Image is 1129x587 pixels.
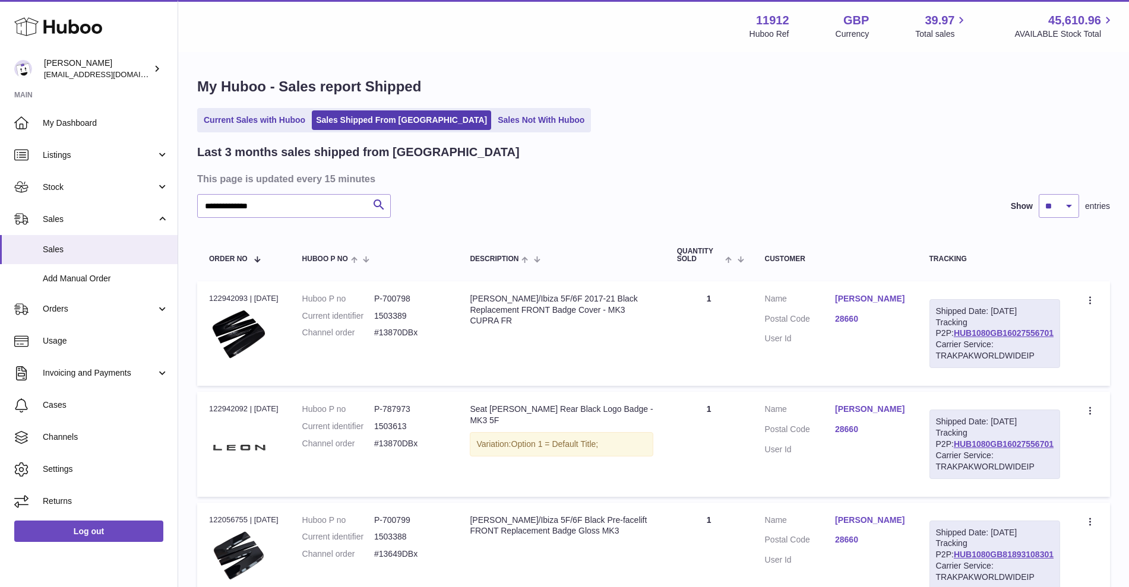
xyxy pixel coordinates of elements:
[200,110,309,130] a: Current Sales with Huboo
[835,424,906,435] a: 28660
[374,327,446,338] dd: #13870DBx
[470,404,653,426] div: Seat [PERSON_NAME] Rear Black Logo Badge -MK3 5F
[765,404,836,418] dt: Name
[44,58,151,80] div: [PERSON_NAME]
[209,404,279,414] div: 122942092 | [DATE]
[302,404,374,415] dt: Huboo P no
[374,404,446,415] dd: P-787973
[511,439,599,449] span: Option 1 = Default Title;
[43,367,156,379] span: Invoicing and Payments
[936,560,1054,583] div: Carrier Service: TRAKPAKWORLDWIDEIP
[954,439,1054,449] a: HUB1080GB16027556701
[835,404,906,415] a: [PERSON_NAME]
[765,554,836,566] dt: User Id
[43,214,156,225] span: Sales
[374,293,446,304] dd: P-700798
[677,248,723,263] span: Quantity Sold
[915,28,968,40] span: Total sales
[835,515,906,526] a: [PERSON_NAME]
[302,293,374,304] dt: Huboo P no
[1014,12,1115,40] a: 45,610.96 AVAILABLE Stock Total
[765,444,836,455] dt: User Id
[374,548,446,560] dd: #13649DBx
[374,438,446,449] dd: #13870DBx
[936,306,1054,317] div: Shipped Date: [DATE]
[302,327,374,338] dt: Channel order
[302,438,374,449] dt: Channel order
[665,392,753,496] td: 1
[14,60,32,78] img: info@carbonmyride.com
[374,421,446,432] dd: 1503613
[209,293,279,304] div: 122942093 | [DATE]
[843,12,869,28] strong: GBP
[765,424,836,438] dt: Postal Code
[302,421,374,432] dt: Current identifier
[765,255,906,263] div: Customer
[835,313,906,325] a: 28660
[44,69,175,79] span: [EMAIL_ADDRESS][DOMAIN_NAME]
[43,496,169,507] span: Returns
[43,399,169,411] span: Cases
[1085,201,1110,212] span: entries
[43,431,169,443] span: Channels
[835,293,906,304] a: [PERSON_NAME]
[209,255,248,263] span: Order No
[43,118,169,129] span: My Dashboard
[14,521,163,542] a: Log out
[925,12,954,28] span: 39.97
[374,531,446,542] dd: 1503388
[197,77,1110,96] h1: My Huboo - Sales report Shipped
[43,464,169,475] span: Settings
[765,515,836,529] dt: Name
[43,150,156,161] span: Listings
[929,410,1060,478] div: Tracking P2P:
[765,333,836,344] dt: User Id
[1011,201,1033,212] label: Show
[302,548,374,560] dt: Channel order
[936,527,1054,538] div: Shipped Date: [DATE]
[43,335,169,347] span: Usage
[43,273,169,284] span: Add Manual Order
[302,310,374,322] dt: Current identifier
[749,28,789,40] div: Huboo Ref
[302,531,374,542] dt: Current identifier
[374,310,446,322] dd: 1503389
[765,534,836,548] dt: Postal Code
[494,110,589,130] a: Sales Not With Huboo
[1048,12,1101,28] span: 45,610.96
[936,416,1054,427] div: Shipped Date: [DATE]
[765,313,836,328] dt: Postal Code
[756,12,789,28] strong: 11912
[936,450,1054,472] div: Carrier Service: TRAKPAKWORLDWIDEIP
[197,144,520,160] h2: Last 3 months sales shipped from [GEOGRAPHIC_DATA]
[374,515,446,526] dd: P-700799
[954,550,1054,559] a: HUB1080GB81893108301
[302,255,348,263] span: Huboo P no
[209,418,268,478] img: Car-Sticker-Metal-R-Logo-Emblem-Badge-Trunk-Decal-for-Seat-Cupra-Leon-Ibiza-Tarraco-Mii.jpg_640x6...
[929,255,1060,263] div: Tracking
[43,244,169,255] span: Sales
[1014,28,1115,40] span: AVAILABLE Stock Total
[302,515,374,526] dt: Huboo P no
[470,515,653,537] div: [PERSON_NAME]/Ibiza 5F/6F Black Pre-facelift FRONT Replacement Badge Gloss MK3
[209,515,279,525] div: 122056755 | [DATE]
[765,293,836,307] dt: Name
[197,172,1107,185] h3: This page is updated every 15 minutes
[312,110,491,130] a: Sales Shipped From [GEOGRAPHIC_DATA]
[470,255,518,263] span: Description
[470,293,653,327] div: [PERSON_NAME]/Ibiza 5F/6F 2017-21 Black Replacement FRONT Badge Cover - MK3 CUPRA FR
[470,432,653,456] div: Variation:
[209,529,268,582] img: $_1.PNG
[954,328,1054,338] a: HUB1080GB16027556701
[836,28,869,40] div: Currency
[915,12,968,40] a: 39.97 Total sales
[665,281,753,386] td: 1
[936,339,1054,361] div: Carrier Service: TRAKPAKWORLDWIDEIP
[835,534,906,545] a: 28660
[929,299,1060,368] div: Tracking P2P:
[43,303,156,315] span: Orders
[43,182,156,193] span: Stock
[209,307,268,361] img: $_1.PNG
